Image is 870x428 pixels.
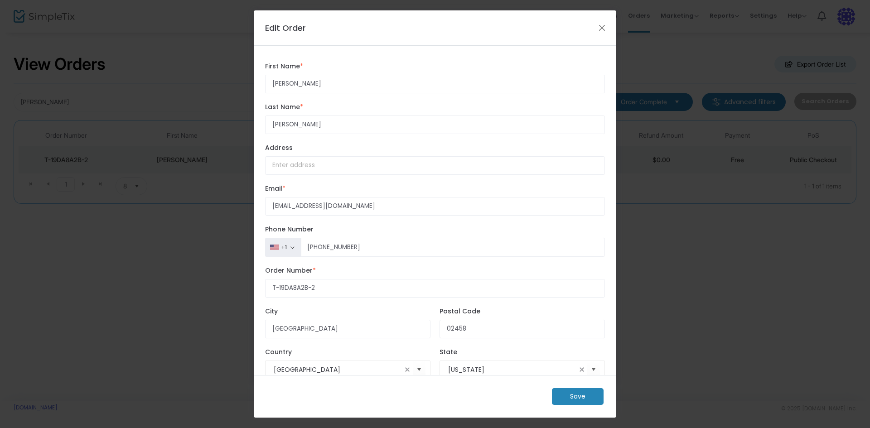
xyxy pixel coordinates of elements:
button: +1 [265,238,301,257]
button: Close [596,22,608,34]
span: clear [402,364,413,375]
label: State [440,347,605,357]
input: Enter first name [265,75,605,93]
h4: Edit Order [265,22,306,34]
button: Select [587,361,600,379]
input: Enter Order Number [265,279,605,298]
input: City [265,320,430,338]
label: Address [265,143,605,153]
div: +1 [281,244,287,251]
input: Select Country [274,365,402,375]
m-button: Save [552,388,604,405]
label: Order Number [265,266,605,275]
label: Email [265,184,605,193]
label: Country [265,347,430,357]
input: Enter email [265,197,605,216]
span: clear [576,364,587,375]
label: Postal Code [440,307,605,316]
label: Last Name [265,102,605,112]
label: Phone Number [265,225,605,234]
button: Select [413,361,425,379]
label: First Name [265,62,605,71]
input: Enter last name [265,115,605,134]
input: Enter address [265,156,605,175]
input: Select State [448,365,576,375]
input: Postal Code [440,320,605,338]
label: City [265,307,430,316]
input: Phone Number [301,238,605,257]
